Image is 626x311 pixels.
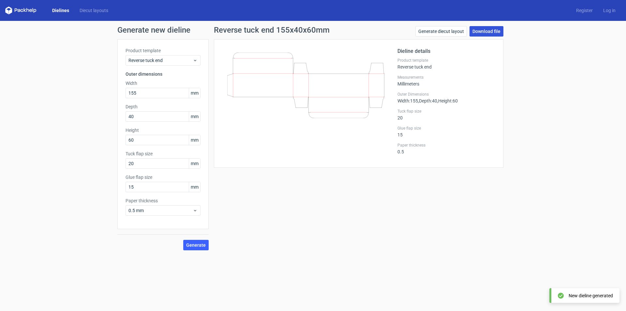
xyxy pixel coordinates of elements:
[598,7,621,14] a: Log in
[397,126,495,137] div: 15
[74,7,113,14] a: Diecut layouts
[397,126,495,131] label: Glue flap size
[397,75,495,80] label: Measurements
[128,57,193,64] span: Reverse tuck end
[397,98,418,103] span: Width : 155
[183,240,209,250] button: Generate
[126,127,201,133] label: Height
[189,88,200,98] span: mm
[126,47,201,54] label: Product template
[397,75,495,86] div: Millimeters
[186,243,206,247] span: Generate
[128,207,193,214] span: 0.5 mm
[214,26,330,34] h1: Reverse tuck end 155x40x60mm
[569,292,613,299] div: New dieline generated
[397,109,495,120] div: 20
[126,71,201,77] h3: Outer dimensions
[189,159,200,168] span: mm
[397,143,495,148] label: Paper thickness
[47,7,74,14] a: Dielines
[126,80,201,86] label: Width
[415,26,467,37] a: Generate diecut layout
[189,135,200,145] span: mm
[397,58,495,63] label: Product template
[397,92,495,97] label: Outer Dimensions
[397,47,495,55] h2: Dieline details
[437,98,458,103] span: , Height : 60
[469,26,503,37] a: Download file
[571,7,598,14] a: Register
[126,150,201,157] label: Tuck flap size
[397,109,495,114] label: Tuck flap size
[189,182,200,192] span: mm
[117,26,509,34] h1: Generate new dieline
[126,174,201,180] label: Glue flap size
[397,58,495,70] div: Reverse tuck end
[418,98,437,103] span: , Depth : 40
[126,103,201,110] label: Depth
[189,112,200,121] span: mm
[397,143,495,154] div: 0.5
[126,197,201,204] label: Paper thickness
